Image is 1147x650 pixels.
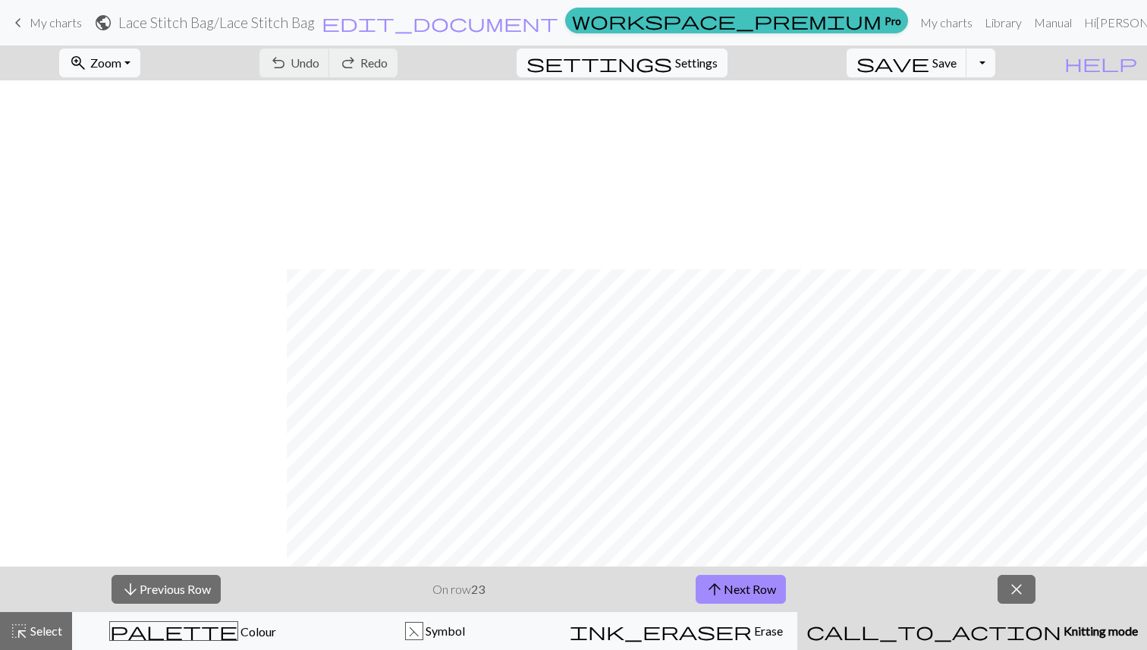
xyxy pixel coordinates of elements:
[696,575,786,604] button: Next Row
[526,54,672,72] i: Settings
[30,15,82,30] span: My charts
[1007,579,1026,600] span: close
[471,582,485,596] strong: 23
[979,8,1028,38] a: Library
[705,579,724,600] span: arrow_upward
[432,580,485,598] p: On row
[517,49,727,77] button: SettingsSettings
[847,49,967,77] button: Save
[1061,623,1138,638] span: Knitting mode
[9,12,27,33] span: keyboard_arrow_left
[1028,8,1078,38] a: Manual
[856,52,929,74] span: save
[526,52,672,74] span: settings
[9,10,82,36] a: My charts
[570,620,752,642] span: ink_eraser
[90,55,121,70] span: Zoom
[932,55,957,70] span: Save
[10,620,28,642] span: highlight_alt
[572,10,881,31] span: workspace_premium
[797,612,1147,650] button: Knitting mode
[121,579,140,600] span: arrow_downward
[72,612,314,650] button: Colour
[675,54,718,72] span: Settings
[110,620,237,642] span: palette
[914,8,979,38] a: My charts
[314,612,556,650] button: F Symbol
[565,8,908,33] a: Pro
[28,623,62,638] span: Select
[806,620,1061,642] span: call_to_action
[406,623,423,641] div: F
[752,623,783,638] span: Erase
[118,14,315,31] h2: Lace Stitch Bag / Lace Stitch Bag
[423,623,465,638] span: Symbol
[238,624,276,639] span: Colour
[94,12,112,33] span: public
[322,12,558,33] span: edit_document
[555,612,797,650] button: Erase
[1064,52,1137,74] span: help
[59,49,140,77] button: Zoom
[69,52,87,74] span: zoom_in
[112,575,221,604] button: Previous Row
